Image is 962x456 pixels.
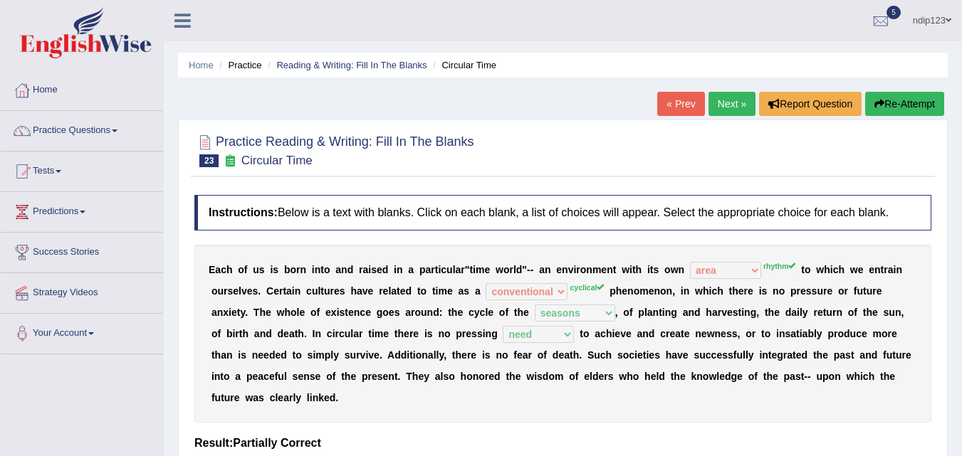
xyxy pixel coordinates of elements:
[474,307,480,318] b: y
[359,264,362,275] b: r
[414,307,421,318] b: o
[194,132,474,167] h2: Practice Reading & Writing: Fill In The Blanks
[785,307,792,318] b: d
[539,264,545,275] b: a
[802,307,808,318] b: y
[850,264,858,275] b: w
[270,264,273,275] b: i
[556,264,562,275] b: e
[1,314,163,349] a: Your Account
[484,264,490,275] b: e
[224,285,227,297] b: r
[475,285,481,297] b: a
[499,307,506,318] b: o
[832,307,836,318] b: r
[239,285,241,297] b: l
[833,264,839,275] b: c
[194,195,931,230] h4: Below is a text with blanks. Click on each blank, a list of choices will appear. Select the appro...
[476,264,484,275] b: m
[237,307,241,318] b: t
[350,285,357,297] b: h
[241,154,313,167] small: Circular Time
[573,264,576,275] b: i
[887,6,901,19] span: 5
[845,285,848,297] b: r
[660,285,666,297] b: o
[744,285,748,297] b: r
[721,307,727,318] b: v
[371,264,377,275] b: s
[858,264,864,275] b: e
[312,285,318,297] b: u
[522,264,527,275] b: "
[317,307,320,318] b: f
[888,264,894,275] b: a
[459,285,464,297] b: a
[684,285,690,297] b: n
[347,264,354,275] b: d
[823,307,827,318] b: t
[300,264,306,275] b: n
[671,264,679,275] b: w
[465,264,470,275] b: "
[247,285,253,297] b: e
[863,307,867,318] b: t
[429,58,496,72] li: Circular Time
[607,264,613,275] b: n
[709,285,712,297] b: i
[683,307,689,318] b: a
[432,285,436,297] b: t
[253,285,258,297] b: s
[762,285,768,297] b: s
[451,307,458,318] b: h
[662,307,665,318] b: i
[377,307,383,318] b: g
[779,285,785,297] b: o
[826,307,832,318] b: u
[1,111,163,147] a: Practice Questions
[209,206,278,218] b: Instructions:
[438,264,441,275] b: i
[383,285,389,297] b: e
[457,307,463,318] b: e
[217,285,224,297] b: u
[320,264,324,275] b: t
[545,264,551,275] b: n
[209,264,215,275] b: E
[827,285,832,297] b: e
[672,285,675,297] b: ,
[568,264,574,275] b: v
[738,307,742,318] b: t
[276,60,427,70] a: Reading & Writing: Fill In The Blanks
[654,264,659,275] b: s
[632,264,636,275] b: t
[601,264,607,275] b: e
[496,264,503,275] b: w
[362,264,368,275] b: a
[773,285,779,297] b: n
[867,285,873,297] b: u
[245,307,248,318] b: .
[266,285,273,297] b: C
[337,307,340,318] b: i
[623,307,629,318] b: o
[881,264,884,275] b: t
[812,285,817,297] b: s
[1,233,163,268] a: Success Stories
[318,285,320,297] b: l
[447,285,453,297] b: e
[320,285,324,297] b: t
[360,307,365,318] b: c
[340,285,345,297] b: s
[238,264,244,275] b: o
[227,285,233,297] b: s
[681,285,684,297] b: i
[382,264,389,275] b: d
[695,285,703,297] b: w
[438,285,446,297] b: m
[421,285,427,297] b: o
[284,264,291,275] b: b
[295,285,301,297] b: n
[296,264,300,275] b: r
[505,307,508,318] b: f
